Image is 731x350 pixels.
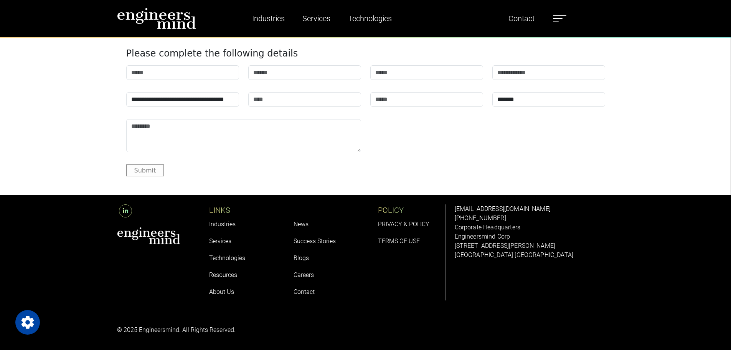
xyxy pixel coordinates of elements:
p: POLICY [378,204,445,216]
a: PRIVACY & POLICY [378,221,429,228]
iframe: reCAPTCHA [370,119,487,149]
a: Success Stories [294,237,336,245]
a: About Us [209,288,234,295]
button: Submit [126,164,164,176]
a: LinkedIn [117,207,134,215]
p: Corporate Headquarters [455,223,614,232]
a: Contact [505,10,538,27]
a: Careers [294,271,314,279]
a: Resources [209,271,237,279]
a: Industries [249,10,288,27]
a: [PHONE_NUMBER] [455,214,506,222]
p: [STREET_ADDRESS][PERSON_NAME] [455,241,614,250]
a: Contact [294,288,315,295]
img: logo [117,8,196,29]
img: aws [117,227,181,244]
a: Technologies [209,254,245,262]
a: Services [209,237,231,245]
p: LINKS [209,204,277,216]
p: [GEOGRAPHIC_DATA] [GEOGRAPHIC_DATA] [455,250,614,260]
a: TERMS OF USE [378,237,420,245]
p: Engineersmind Corp [455,232,614,241]
a: Blogs [294,254,309,262]
a: Industries [209,221,236,228]
a: Technologies [345,10,395,27]
a: [EMAIL_ADDRESS][DOMAIN_NAME] [455,205,551,212]
p: © 2025 Engineersmind. All Rights Reserved. [117,325,361,335]
a: News [294,221,309,228]
a: Services [299,10,333,27]
h4: Please complete the following details [126,48,605,59]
